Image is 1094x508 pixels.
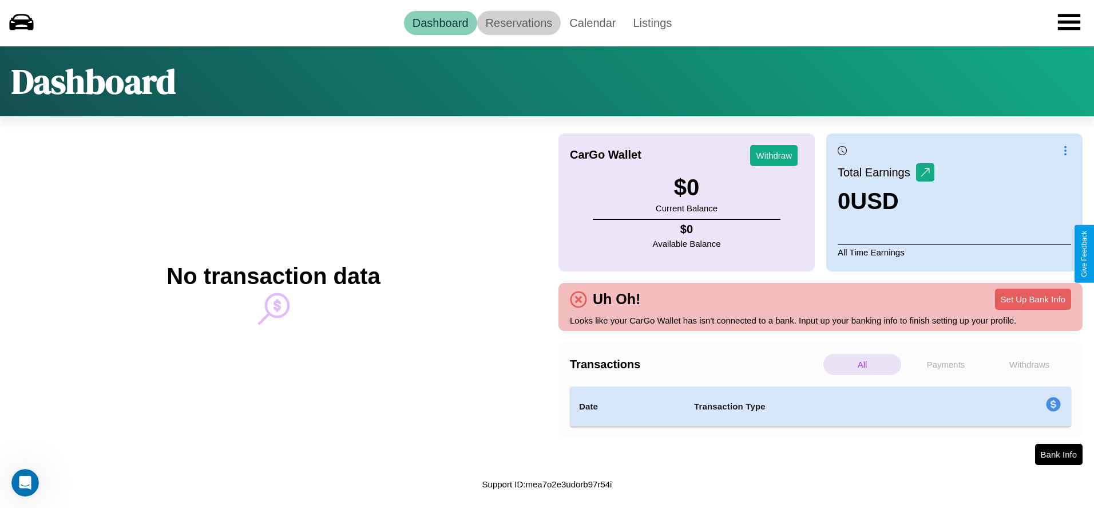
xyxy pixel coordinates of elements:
a: Dashboard [404,11,477,35]
button: Withdraw [750,145,798,166]
p: Looks like your CarGo Wallet has isn't connected to a bank. Input up your banking info to finish ... [570,313,1071,328]
h4: Date [579,400,676,414]
h4: CarGo Wallet [570,148,641,162]
iframe: Intercom live chat [11,469,39,497]
h4: Transaction Type [694,400,953,414]
button: Set Up Bank Info [995,289,1071,310]
p: All Time Earnings [838,244,1071,260]
p: Current Balance [656,200,718,216]
h3: 0 USD [838,188,934,214]
p: Total Earnings [838,162,916,183]
table: simple table [570,387,1071,427]
a: Listings [624,11,680,35]
h4: Uh Oh! [587,291,646,308]
p: Payments [907,354,985,375]
div: Give Feedback [1080,231,1088,277]
a: Calendar [561,11,624,35]
h1: Dashboard [11,58,176,105]
button: Bank Info [1035,444,1083,465]
h4: $ 0 [653,223,721,236]
p: Available Balance [653,236,721,251]
p: All [823,354,901,375]
p: Withdraws [990,354,1068,375]
p: Support ID: mea7o2e3udorb97r54i [482,477,612,492]
a: Reservations [477,11,561,35]
h4: Transactions [570,358,820,371]
h2: No transaction data [167,263,380,289]
h3: $ 0 [656,175,718,200]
